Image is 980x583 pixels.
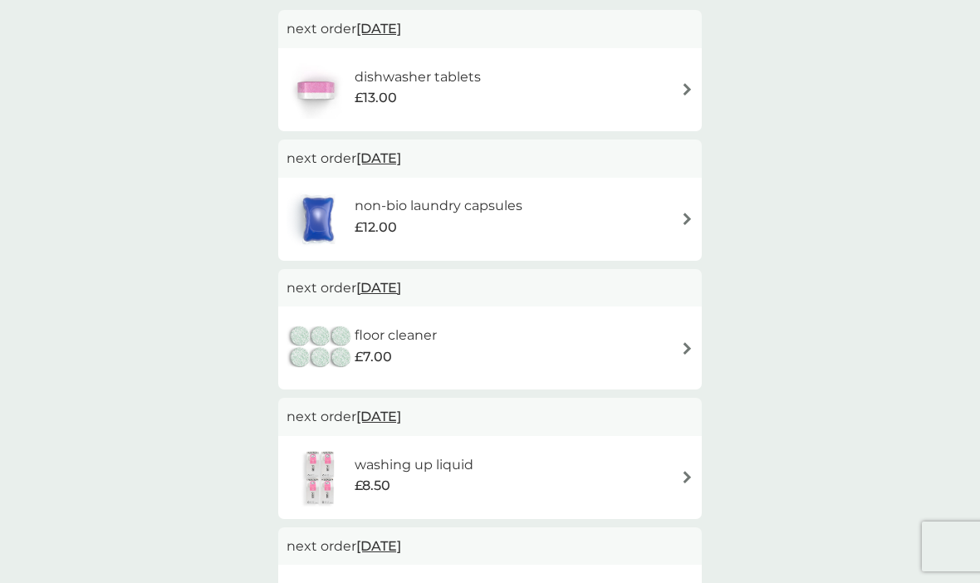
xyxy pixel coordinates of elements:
span: [DATE] [356,12,401,45]
span: [DATE] [356,142,401,174]
h6: floor cleaner [355,325,437,346]
p: next order [287,406,693,428]
p: next order [287,18,693,40]
p: next order [287,536,693,557]
img: arrow right [681,213,693,225]
img: arrow right [681,83,693,96]
p: next order [287,148,693,169]
h6: non-bio laundry capsules [355,195,522,217]
img: floor cleaner [287,319,355,377]
img: arrow right [681,342,693,355]
img: dishwasher tablets [287,61,345,119]
img: arrow right [681,471,693,483]
span: £13.00 [355,87,397,109]
span: £12.00 [355,217,397,238]
span: £7.00 [355,346,392,368]
h6: washing up liquid [355,454,473,476]
span: [DATE] [356,400,401,433]
img: non-bio laundry capsules [287,190,350,248]
span: [DATE] [356,530,401,562]
img: washing up liquid [287,448,355,507]
span: [DATE] [356,272,401,304]
h6: dishwasher tablets [355,66,481,88]
span: £8.50 [355,475,390,497]
p: next order [287,277,693,299]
